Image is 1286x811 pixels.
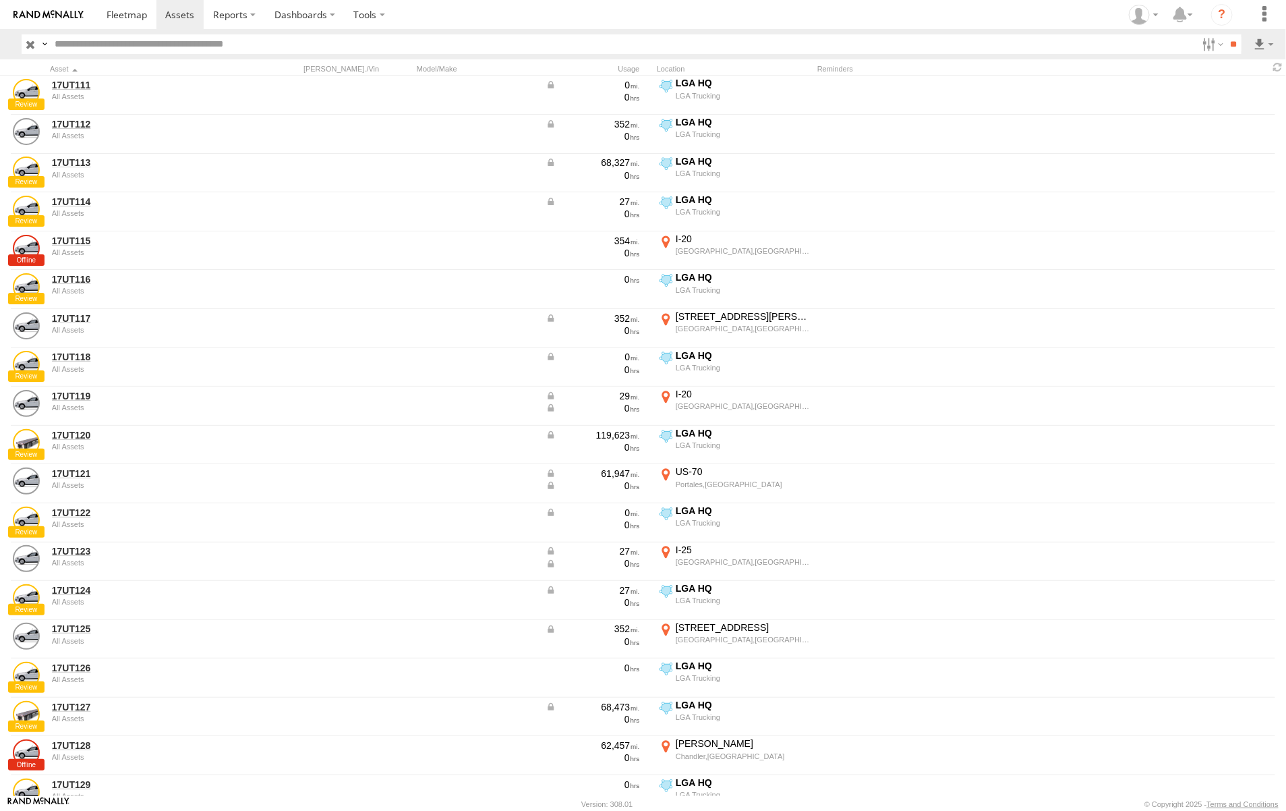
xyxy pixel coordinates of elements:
div: undefined [52,637,237,645]
div: LGA Trucking [676,285,810,295]
div: LGA Trucking [676,790,810,800]
label: Search Query [39,34,50,54]
a: View Asset Details [13,507,40,534]
div: LGA HQ [676,699,810,711]
label: Click to View Current Location [657,737,812,774]
a: 17UT113 [52,157,237,169]
div: LGA Trucking [676,91,810,101]
div: 0 [546,441,640,453]
label: Click to View Current Location [657,310,812,347]
div: Model/Make [417,64,538,74]
a: 17UT116 [52,273,237,285]
a: View Asset Details [13,623,40,650]
div: LGA HQ [676,155,810,167]
a: 17UT128 [52,739,237,752]
a: Visit our Website [7,798,69,811]
div: Data from Vehicle CANbus [546,557,640,569]
div: Data from Vehicle CANbus [546,429,640,441]
a: 17UT112 [52,118,237,130]
div: Data from Vehicle CANbus [546,351,640,363]
div: Chandler,[GEOGRAPHIC_DATA] [676,752,810,761]
a: 17UT117 [52,312,237,325]
a: View Asset Details [13,779,40,806]
div: undefined [52,248,237,256]
div: undefined [52,403,237,412]
a: 17UT124 [52,584,237,596]
img: rand-logo.svg [13,10,84,20]
div: LGA Trucking [676,596,810,605]
div: 0 [546,662,640,674]
a: 17UT121 [52,468,237,480]
div: Carlos Vazquez [1124,5,1163,25]
div: undefined [52,287,237,295]
label: Click to View Current Location [657,77,812,113]
div: LGA Trucking [676,673,810,683]
label: Click to View Current Location [657,233,812,269]
label: Click to View Current Location [657,349,812,386]
div: undefined [52,365,237,373]
div: 62,457 [546,739,640,752]
a: View Asset Details [13,390,40,417]
a: 17UT126 [52,662,237,674]
label: Click to View Current Location [657,544,812,580]
div: Data from Vehicle CANbus [546,390,640,402]
a: View Asset Details [13,739,40,766]
div: undefined [52,520,237,528]
div: 0 [546,247,640,259]
div: LGA HQ [676,271,810,283]
div: 0 [546,364,640,376]
div: LGA Trucking [676,712,810,722]
a: View Asset Details [13,545,40,572]
div: [PERSON_NAME]./Vin [303,64,411,74]
a: 17UT114 [52,196,237,208]
div: LGA Trucking [676,169,810,178]
label: Click to View Current Location [657,427,812,464]
a: Terms and Conditions [1207,800,1279,808]
div: undefined [52,675,237,683]
label: Click to View Current Location [657,271,812,308]
div: [STREET_ADDRESS] [676,621,810,634]
div: 0 [546,713,640,725]
div: 0 [546,208,640,220]
a: View Asset Details [13,312,40,339]
a: View Asset Details [13,701,40,728]
div: 0 [546,779,640,791]
a: View Asset Details [13,584,40,611]
div: undefined [52,209,237,217]
label: Click to View Current Location [657,194,812,230]
div: LGA Trucking [676,363,810,372]
a: 17UT118 [52,351,237,363]
div: Version: 308.01 [581,800,633,808]
div: LGA HQ [676,349,810,362]
div: 0 [546,752,640,764]
div: undefined [52,715,237,723]
div: LGA HQ [676,660,810,672]
a: View Asset Details [13,662,40,689]
div: Location [657,64,812,74]
a: View Asset Details [13,235,40,262]
div: [GEOGRAPHIC_DATA],[GEOGRAPHIC_DATA] [676,401,810,411]
a: View Asset Details [13,468,40,495]
div: Data from Vehicle CANbus [546,157,640,169]
a: 17UT111 [52,79,237,91]
label: Click to View Current Location [657,621,812,658]
div: LGA HQ [676,194,810,206]
div: [PERSON_NAME] [676,737,810,750]
label: Click to View Current Location [657,155,812,192]
div: LGA HQ [676,777,810,789]
div: © Copyright 2025 - [1144,800,1279,808]
div: LGA Trucking [676,518,810,528]
div: undefined [52,443,237,451]
i: ? [1211,4,1233,26]
div: undefined [52,598,237,606]
div: Data from Vehicle CANbus [546,584,640,596]
div: LGA HQ [676,77,810,89]
a: 17UT120 [52,429,237,441]
div: I-20 [676,388,810,400]
div: undefined [52,481,237,489]
div: 0 [546,636,640,648]
label: Click to View Current Location [657,660,812,696]
a: 17UT129 [52,779,237,791]
a: View Asset Details [13,79,40,106]
div: [GEOGRAPHIC_DATA],[GEOGRAPHIC_DATA] [676,324,810,333]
